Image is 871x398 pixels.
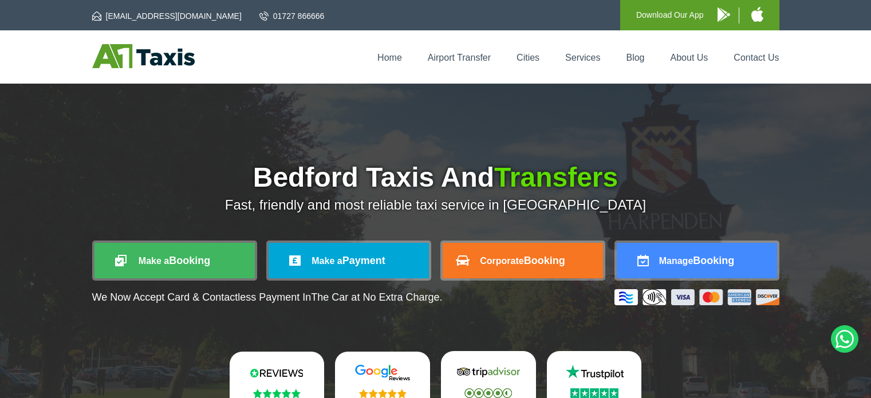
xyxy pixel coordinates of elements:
a: Make aBooking [94,243,255,278]
p: Fast, friendly and most reliable taxi service in [GEOGRAPHIC_DATA] [92,197,779,213]
img: Stars [570,388,618,398]
a: CorporateBooking [443,243,603,278]
span: Transfers [494,162,618,192]
img: A1 Taxis St Albans LTD [92,44,195,68]
a: Make aPayment [269,243,429,278]
a: Cities [517,53,539,62]
a: Home [377,53,402,62]
img: Reviews.io [242,364,311,381]
img: Stars [253,389,301,398]
img: A1 Taxis Android App [718,7,730,22]
span: Manage [659,256,693,266]
span: The Car at No Extra Charge. [311,291,442,303]
h1: Bedford Taxis And [92,164,779,191]
span: Corporate [480,256,523,266]
a: Contact Us [734,53,779,62]
p: We Now Accept Card & Contactless Payment In [92,291,443,304]
a: Services [565,53,600,62]
a: Blog [626,53,644,62]
img: Trustpilot [560,364,629,381]
img: Tripadvisor [454,364,523,381]
span: Make a [312,256,342,266]
img: Stars [359,389,407,398]
img: Credit And Debit Cards [614,289,779,305]
span: Make a [139,256,169,266]
p: Download Our App [636,8,704,22]
img: Stars [464,388,512,398]
img: Google [348,364,417,381]
img: A1 Taxis iPhone App [751,7,763,22]
a: About Us [671,53,708,62]
a: [EMAIL_ADDRESS][DOMAIN_NAME] [92,10,242,22]
a: Airport Transfer [428,53,491,62]
a: 01727 866666 [259,10,325,22]
a: ManageBooking [617,243,777,278]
